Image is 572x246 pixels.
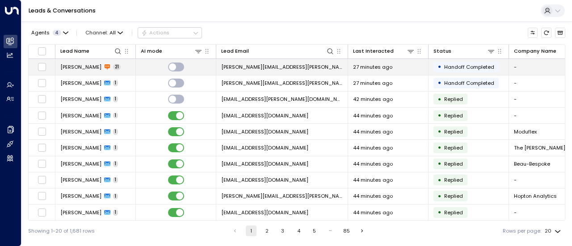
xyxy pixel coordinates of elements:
div: Lead Name [60,47,122,55]
div: Status [433,47,451,55]
span: leeg@castcan.co.uk [221,176,308,183]
span: Dominic [60,144,101,151]
nav: pagination navigation [229,225,368,236]
button: Customize [528,28,538,38]
button: Agents4 [28,28,71,38]
span: Replied [444,209,463,216]
span: Lee [60,176,101,183]
span: luisfernando.emmitt@malldrops.com [221,96,343,103]
button: Go to page 85 [341,225,352,236]
span: All [109,30,116,36]
span: Sarah Curtis [60,63,101,71]
div: Lead Email [221,47,334,55]
div: Actions [141,29,169,36]
span: Toggle select row [38,95,46,104]
span: 4 [53,30,61,36]
span: 42 minutes ago [353,96,393,103]
span: andrewpeachey@moduflex.co.uk [221,128,308,135]
span: Toggle select row [38,127,46,136]
span: eveleighr@brightelm.co.uk [221,209,308,216]
span: Beau-Bespoke [514,160,550,167]
span: Replied [444,176,463,183]
span: Agents [31,30,50,35]
span: Toggle select all [38,47,46,56]
div: • [437,206,442,218]
span: Toggle select row [38,208,46,217]
div: Lead Name [60,47,89,55]
span: Jerome [60,160,101,167]
span: ddanos@thedanosgroup.com [221,144,308,151]
a: Leads & Conversations [29,7,96,14]
div: • [437,77,442,89]
button: Archived Leads [555,28,565,38]
div: Button group with a nested menu [138,27,202,38]
span: Refresh [541,28,551,38]
span: 44 minutes ago [353,176,393,183]
div: Status [433,47,495,55]
button: Go to next page [357,225,368,236]
span: Rob [60,209,101,216]
span: 1 [113,177,118,183]
div: • [437,158,442,170]
button: Actions [138,27,202,38]
div: Last Interacted [353,47,394,55]
span: Replied [444,128,463,135]
span: Michael [60,112,101,119]
span: Handoff Completed [444,79,494,87]
span: 27 minutes ago [353,63,392,71]
span: simon.devine@hoptonanalytics.com [221,192,343,200]
div: • [437,174,442,186]
span: 1 [113,161,118,167]
div: Last Interacted [353,47,415,55]
span: Replied [444,192,463,200]
span: Toggle select row [38,79,46,88]
span: 44 minutes ago [353,128,393,135]
div: AI mode [141,47,162,55]
span: 1 [113,80,118,86]
span: sarah.curtis@richter.global [221,63,343,71]
span: Andrew Peachey [60,128,101,135]
span: Toggle select row [38,111,46,120]
span: Toggle select row [38,159,46,168]
span: 1 [113,193,118,200]
span: Toggle select row [38,175,46,184]
span: 1 [113,113,118,119]
div: • [437,190,442,202]
button: page 1 [246,225,257,236]
div: 20 [545,225,563,237]
span: 44 minutes ago [353,192,393,200]
span: 27 minutes ago [353,79,392,87]
span: Toggle select row [38,63,46,71]
span: Simon Devine [60,192,101,200]
button: Go to page 3 [278,225,288,236]
span: 44 minutes ago [353,160,393,167]
button: Go to page 5 [309,225,320,236]
span: Replied [444,112,463,119]
span: Hopton Analytics [514,192,557,200]
div: Lead Email [221,47,249,55]
span: jeromeb@beau-bespoke.co.uk [221,160,308,167]
div: Showing 1-20 of 1,681 rows [28,227,95,235]
button: Go to page 2 [261,225,272,236]
label: Rows per page: [503,227,541,235]
span: 1 [113,96,118,102]
span: 44 minutes ago [353,112,393,119]
div: • [437,61,442,73]
span: mjones@pacificam.co.uk [221,112,308,119]
span: Toggle select row [38,143,46,152]
span: Channel: [83,28,126,38]
span: Replied [444,144,463,151]
span: 1 [113,209,118,216]
span: 21 [113,64,121,70]
div: • [437,142,442,154]
span: 44 minutes ago [353,144,393,151]
div: AI mode [141,47,202,55]
div: • [437,93,442,105]
span: Moduflex [514,128,537,135]
div: • [437,125,442,138]
div: Company Name [514,47,556,55]
span: 1 [113,129,118,135]
span: Luis Emmitt [60,96,101,103]
span: sarah.curtis@richter.global [221,79,343,87]
span: Sarah Curtis [60,79,101,87]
